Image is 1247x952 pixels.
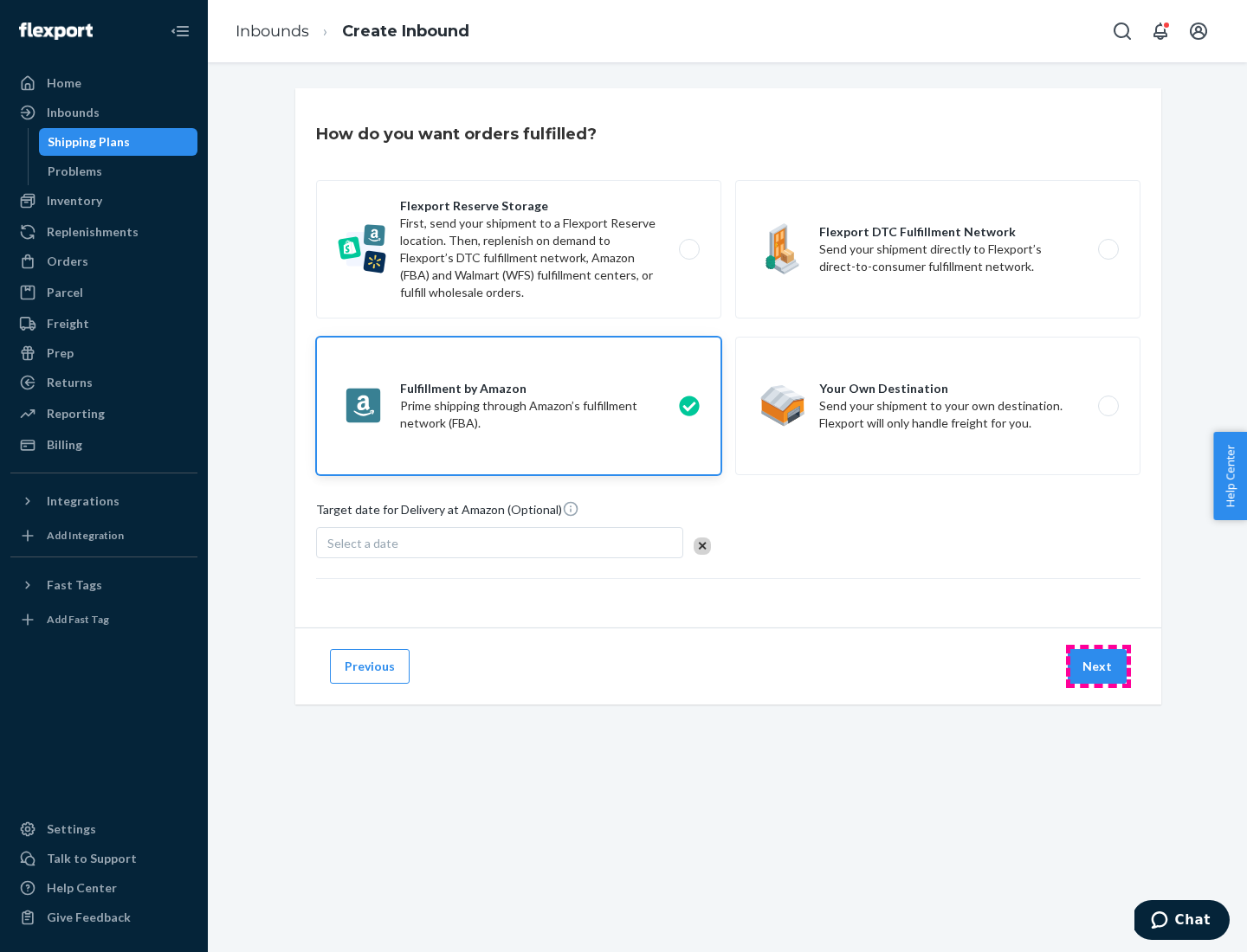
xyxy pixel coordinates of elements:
a: Problems [39,158,198,185]
div: Give Feedback [47,909,131,926]
img: Flexport logo [19,23,93,40]
div: Parcel [47,284,83,301]
div: Integrations [47,492,120,510]
button: Help Center [1213,432,1247,520]
button: Integrations [10,487,197,515]
a: Settings [10,815,197,843]
div: Shipping Plans [48,133,130,151]
a: Inbounds [10,99,197,126]
div: Prep [47,344,74,362]
span: Select a date [327,536,398,550]
div: Inbounds [47,104,100,121]
div: Add Fast Tag [47,612,109,627]
a: Home [10,69,197,97]
span: Target date for Delivery at Amazon (Optional) [316,500,579,525]
h3: How do you want orders fulfilled? [316,123,597,145]
a: Inventory [10,187,197,215]
div: Talk to Support [47,850,137,867]
button: Give Feedback [10,904,197,931]
div: Fast Tags [47,576,102,594]
div: Reporting [47,405,105,422]
iframe: Opens a widget where you can chat to one of our agents [1134,900,1230,943]
div: Help Center [47,879,117,897]
a: Add Fast Tag [10,606,197,634]
div: Orders [47,253,88,270]
div: Replenishments [47,223,139,241]
button: Open notifications [1143,14,1178,48]
a: Reporting [10,400,197,428]
button: Open account menu [1181,14,1216,48]
a: Replenishments [10,218,197,246]
div: Billing [47,436,82,453]
a: Billing [10,431,197,459]
a: Help Center [10,874,197,902]
button: Next [1068,649,1127,684]
a: Add Integration [10,522,197,550]
a: Create Inbound [342,22,469,41]
a: Parcel [10,279,197,306]
div: Settings [47,820,96,838]
div: Problems [48,163,102,180]
a: Returns [10,369,197,396]
div: Freight [47,315,89,332]
ol: breadcrumbs [222,6,483,57]
a: Prep [10,339,197,367]
button: Fast Tags [10,571,197,599]
div: Home [47,74,81,92]
a: Orders [10,248,197,275]
a: Freight [10,310,197,338]
div: Add Integration [47,528,124,543]
button: Talk to Support [10,845,197,872]
button: Close Navigation [163,14,197,48]
a: Inbounds [236,22,309,41]
div: Inventory [47,192,102,209]
button: Previous [330,649,410,684]
a: Shipping Plans [39,128,198,156]
button: Open Search Box [1105,14,1140,48]
div: Returns [47,374,93,391]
